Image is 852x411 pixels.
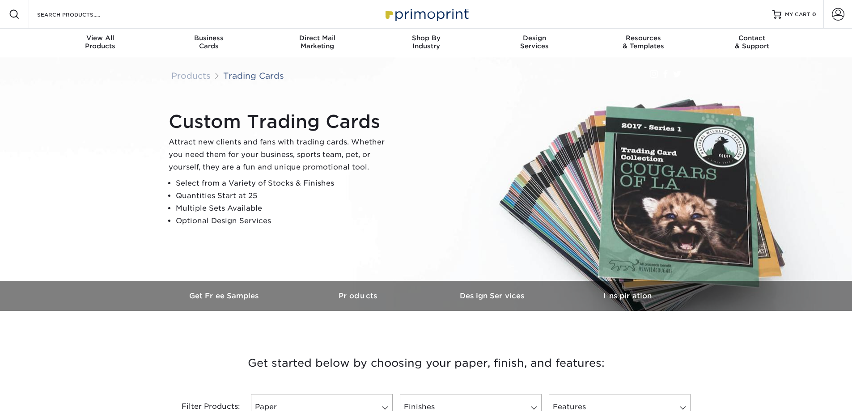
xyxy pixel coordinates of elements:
[480,34,589,42] span: Design
[223,71,284,81] a: Trading Cards
[176,215,392,227] li: Optional Design Services
[154,34,263,42] span: Business
[165,343,688,383] h3: Get started below by choosing your paper, finish, and features:
[154,29,263,57] a: BusinessCards
[381,4,471,24] img: Primoprint
[589,34,698,42] span: Resources
[480,34,589,50] div: Services
[46,34,155,50] div: Products
[698,34,806,50] div: & Support
[263,34,372,50] div: Marketing
[372,29,480,57] a: Shop ByIndustry
[480,29,589,57] a: DesignServices
[263,34,372,42] span: Direct Mail
[154,34,263,50] div: Cards
[158,281,292,311] a: Get Free Samples
[589,29,698,57] a: Resources& Templates
[292,292,426,300] h3: Products
[426,281,560,311] a: Design Services
[426,292,560,300] h3: Design Services
[171,71,211,81] a: Products
[46,29,155,57] a: View AllProducts
[812,11,816,17] span: 0
[176,190,392,202] li: Quantities Start at 25
[785,11,810,18] span: MY CART
[372,34,480,50] div: Industry
[698,34,806,42] span: Contact
[560,292,695,300] h3: Inspiration
[36,9,123,20] input: SEARCH PRODUCTS.....
[169,136,392,174] p: Attract new clients and fans with trading cards. Whether you need them for your business, sports ...
[372,34,480,42] span: Shop By
[176,202,392,215] li: Multiple Sets Available
[158,292,292,300] h3: Get Free Samples
[698,29,806,57] a: Contact& Support
[169,111,392,132] h1: Custom Trading Cards
[46,34,155,42] span: View All
[560,281,695,311] a: Inspiration
[263,29,372,57] a: Direct MailMarketing
[292,281,426,311] a: Products
[176,177,392,190] li: Select from a Variety of Stocks & Finishes
[589,34,698,50] div: & Templates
